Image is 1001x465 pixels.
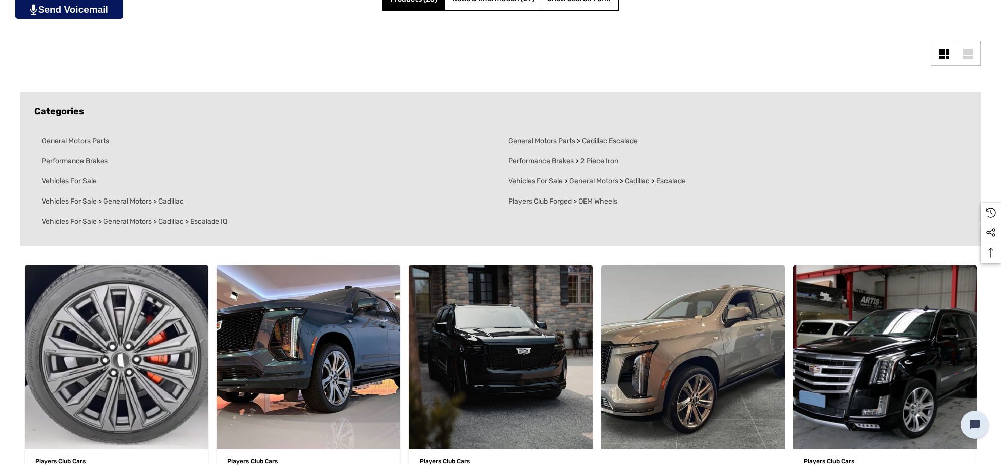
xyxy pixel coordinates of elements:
a: Cadillac [623,177,651,186]
img: Cadillac Escalade Brakes [409,265,593,449]
a: 2025 Cadillac Escalade Sport VIN 1GYS9FRL2SR209666,$111,595.00 [601,265,785,449]
a: General Motors Parts [42,137,109,146]
img: PjwhLS0gR2VuZXJhdG9yOiBHcmF2aXQuaW8gLS0+PHN2ZyB4bWxucz0iaHR0cDovL3d3dy53My5vcmcvMjAwMC9zdmciIHhtb... [30,4,37,15]
svg: Recently Viewed [986,208,996,218]
li: > [500,191,967,212]
a: Cadillac Escalade [580,137,638,146]
a: Vehicles For Sale [42,217,98,226]
a: Cadillac Escalade Platinum Wheels,Price range from $5,500.00 to $9,000.00 [217,265,400,449]
li: > [500,151,967,171]
span: General Motors Parts [508,137,575,146]
h5: Categories [34,106,967,117]
a: Players Club Forged [508,197,573,206]
a: List View [956,41,981,66]
a: Performance Brakes [508,157,575,166]
span: Cadillac [158,197,184,206]
a: Vehicles For Sale [42,197,98,206]
a: Performance Brakes [42,157,108,166]
span: Performance Brakes [508,157,574,166]
span: Cadillac Escalade [582,137,638,146]
span: Cadillac [158,217,184,226]
span: Vehicles For Sale [508,177,563,186]
a: Vehicles For Sale [42,177,97,186]
li: > > > [500,171,967,191]
a: Cadillac [157,197,184,206]
svg: Social Media [986,228,996,238]
span: General Motors [569,177,618,186]
a: Escalade IQ [189,217,227,226]
a: Escalade [655,177,686,186]
svg: Top [981,248,1001,258]
a: 2 Piece Iron [579,157,618,166]
span: Vehicles For Sale [42,217,97,226]
a: Cadillac Escalade Body Kit,$7,000.00 [793,265,977,449]
li: > > > [34,212,500,232]
span: Cadillac [625,177,650,186]
li: > [500,131,967,151]
a: General Motors [102,197,153,206]
span: 2 Piece Iron [580,157,618,166]
a: OEM Wheels [577,197,617,206]
a: Cadillac [157,217,185,226]
span: Vehicles For Sale [42,197,97,206]
img: Cadillac Escalade Body Kit [793,265,977,449]
a: Cadillac Escalade-V Wheels,Price range from $5,500.00 to $9,000.00 [25,265,208,449]
img: Cadillac Escalade Platinum Wheels [217,265,400,449]
a: Grid View [931,41,956,66]
span: General Motors [103,217,152,226]
li: > > [34,191,500,212]
span: Escalade IQ [190,217,227,226]
a: General Motors [568,177,620,186]
img: For Sale 2025 Cadillac Escalade Sport VIN 1GYS9FRL2SR209666 [601,265,785,449]
a: Cadillac Escalade Brakes,Price range from $3,500.00 to $6,000.00 [409,265,593,449]
span: General Motors [103,197,152,206]
span: Players Club Forged [508,197,572,206]
img: Cadillac Escalade-V Wheels [25,265,208,449]
a: General Motors [102,217,153,226]
span: Escalade [656,177,686,186]
a: Vehicles For Sale [508,177,564,186]
a: General Motors Parts [508,137,577,146]
span: OEM Wheels [578,197,617,206]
